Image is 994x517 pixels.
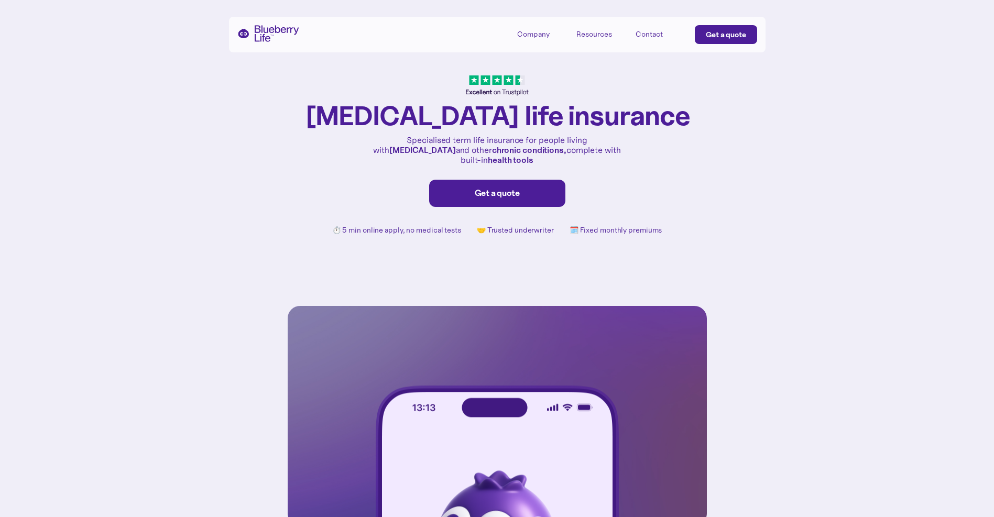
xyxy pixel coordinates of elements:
strong: health tools [488,155,533,165]
div: Company [517,25,564,42]
div: Company [517,30,550,39]
a: Get a quote [695,25,757,44]
p: 🤝 Trusted underwriter [477,226,554,235]
strong: [MEDICAL_DATA] [389,145,456,155]
div: Resources [576,25,624,42]
h1: [MEDICAL_DATA] life insurance [304,101,690,130]
div: Contact [636,30,663,39]
a: Get a quote [429,180,565,207]
p: Specialised term life insurance for people living with and other complete with built-in [372,135,623,166]
a: Contact [636,25,683,42]
a: home [237,25,299,42]
div: Resources [576,30,612,39]
div: Get a quote [706,29,746,40]
p: 🗓️ Fixed monthly premiums [570,226,662,235]
strong: chronic conditions, [492,145,566,155]
p: ⏱️ 5 min online apply, no medical tests [332,226,461,235]
div: Get a quote [440,188,554,199]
